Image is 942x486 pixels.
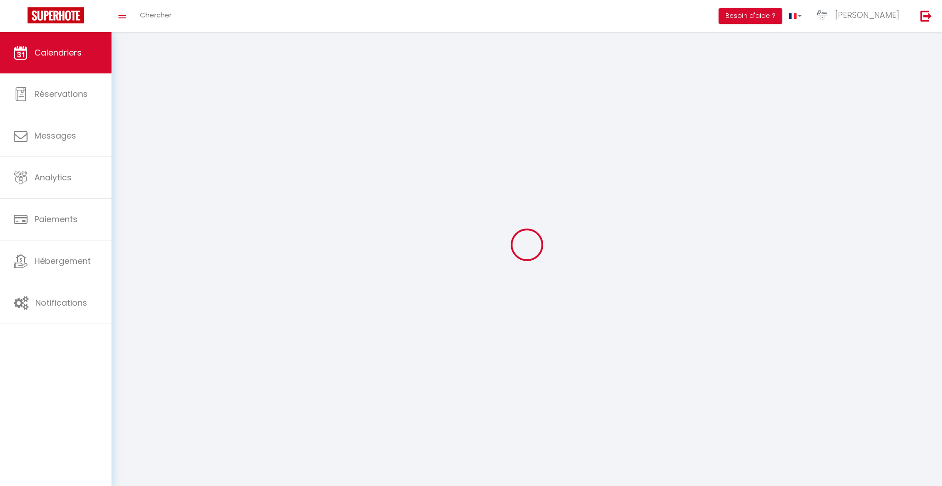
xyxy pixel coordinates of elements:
span: Messages [34,130,76,141]
span: Analytics [34,172,72,183]
img: logout [920,10,932,22]
img: ... [815,8,829,22]
span: Calendriers [34,47,82,58]
button: Besoin d'aide ? [719,8,782,24]
span: Hébergement [34,255,91,267]
span: Notifications [35,297,87,308]
span: [PERSON_NAME] [835,9,899,21]
span: Paiements [34,213,78,225]
img: Super Booking [28,7,84,23]
span: Réservations [34,88,88,100]
span: Chercher [140,10,172,20]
